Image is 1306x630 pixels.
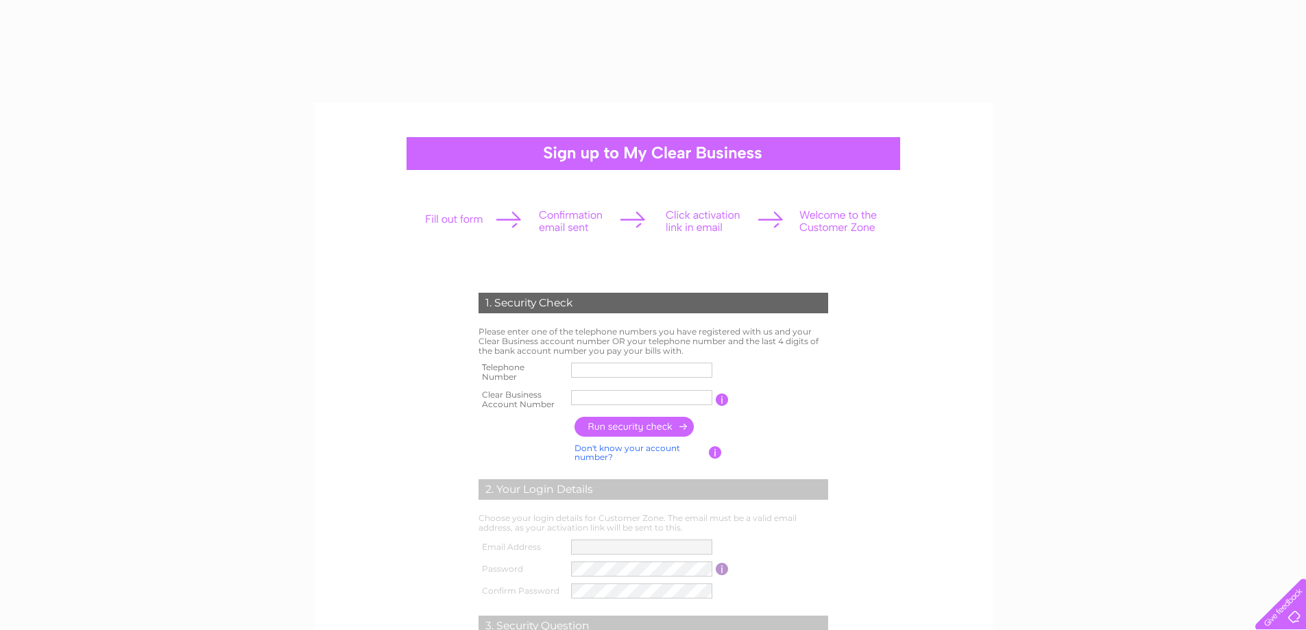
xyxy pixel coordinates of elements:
input: Information [716,563,729,575]
td: Choose your login details for Customer Zone. The email must be a valid email address, as your act... [475,510,832,536]
th: Password [475,558,568,580]
th: Confirm Password [475,580,568,602]
th: Email Address [475,536,568,558]
div: 2. Your Login Details [479,479,828,500]
input: Information [709,446,722,459]
input: Information [716,393,729,406]
th: Clear Business Account Number [475,386,568,413]
a: Don't know your account number? [575,443,680,463]
td: Please enter one of the telephone numbers you have registered with us and your Clear Business acc... [475,324,832,359]
div: 1. Security Check [479,293,828,313]
th: Telephone Number [475,359,568,386]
